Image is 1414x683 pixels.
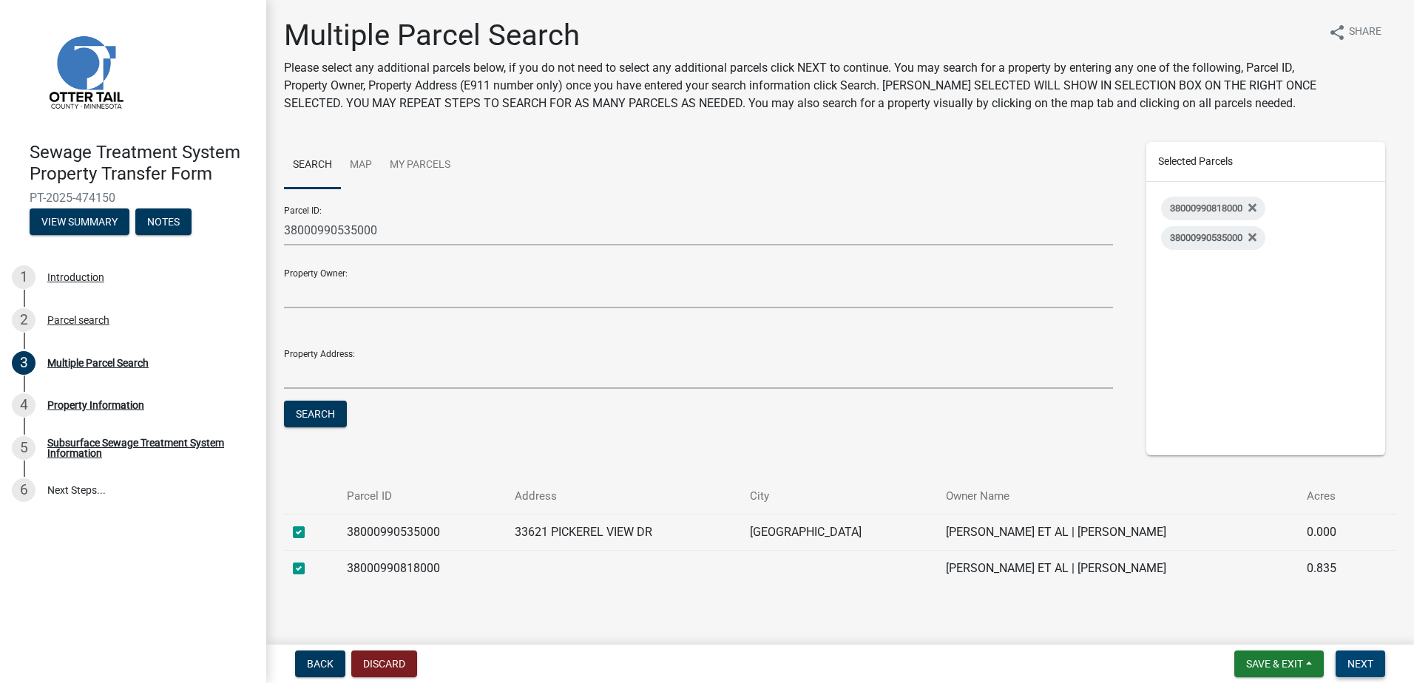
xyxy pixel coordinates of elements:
div: 4 [12,393,35,417]
span: Back [307,658,334,670]
span: 38000990535000 [1170,232,1242,243]
td: 38000990818000 [338,550,506,586]
a: My Parcels [381,142,459,189]
button: View Summary [30,208,129,235]
wm-modal-confirm: Notes [135,217,192,228]
div: 3 [12,351,35,375]
th: Parcel ID [338,479,506,514]
a: Map [341,142,381,189]
span: Next [1347,658,1373,670]
a: Search [284,142,341,189]
td: 33621 PICKEREL VIEW DR [506,514,741,550]
p: Please select any additional parcels below, if you do not need to select any additional parcels c... [284,59,1316,112]
span: PT-2025-474150 [30,191,237,205]
div: 1 [12,265,35,289]
button: shareShare [1316,18,1393,47]
th: Owner Name [937,479,1298,514]
td: 0.835 [1298,550,1370,586]
div: Property Information [47,400,144,410]
h4: Sewage Treatment System Property Transfer Form [30,142,254,185]
button: Save & Exit [1234,650,1324,677]
td: 0.000 [1298,514,1370,550]
th: City [741,479,937,514]
span: Share [1349,24,1381,41]
div: Introduction [47,272,104,282]
i: share [1328,24,1346,41]
div: Parcel search [47,315,109,325]
td: [PERSON_NAME] ET AL | [PERSON_NAME] [937,550,1298,586]
span: Save & Exit [1246,658,1303,670]
h1: Multiple Parcel Search [284,18,1316,53]
th: Address [506,479,741,514]
button: Notes [135,208,192,235]
button: Next [1336,650,1385,677]
img: Otter Tail County, Minnesota [30,16,141,126]
td: [GEOGRAPHIC_DATA] [741,514,937,550]
th: Acres [1298,479,1370,514]
button: Search [284,401,347,427]
div: 6 [12,478,35,502]
div: Selected Parcels [1146,142,1386,182]
div: 5 [12,436,35,460]
button: Back [295,650,345,677]
div: Subsurface Sewage Treatment System Information [47,438,243,458]
td: [PERSON_NAME] ET AL | [PERSON_NAME] [937,514,1298,550]
button: Discard [351,650,417,677]
span: 38000990818000 [1170,203,1242,214]
div: Multiple Parcel Search [47,358,149,368]
wm-modal-confirm: Summary [30,217,129,228]
div: 2 [12,308,35,332]
td: 38000990535000 [338,514,506,550]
